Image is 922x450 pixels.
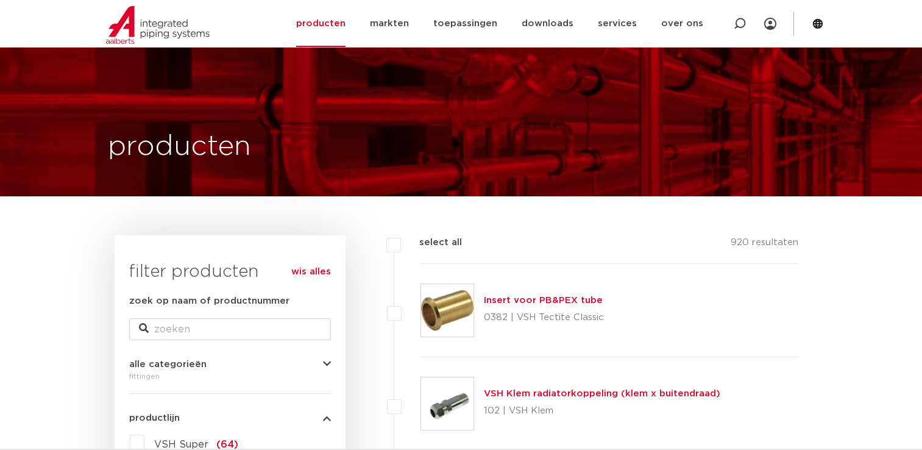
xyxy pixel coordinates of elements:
[484,389,720,398] a: VSH Klem radiatorkoppeling (klem x buitendraad)
[731,235,798,254] p: 920 resultaten
[129,260,331,284] h3: filter producten
[129,360,331,369] button: alle categorieën
[129,294,289,309] label: zoek op naam of productnummer
[216,440,238,449] span: (64)
[421,377,473,430] img: Thumbnail for VSH Klem radiatorkoppeling (klem x buitendraad)
[129,369,331,384] div: fittingen
[129,318,331,340] input: zoeken
[401,235,462,250] label: select all
[484,296,603,305] a: Insert voor PB&PEX tube
[129,413,331,423] button: productlijn
[129,360,207,369] span: alle categorieën
[154,440,208,449] span: VSH Super
[484,308,604,327] p: 0382 | VSH Tectite Classic
[291,265,331,279] a: wis alles
[484,401,720,421] p: 102 | VSH Klem
[129,413,180,423] span: productlijn
[108,127,251,166] h1: producten
[421,284,473,337] img: Thumbnail for Insert voor PB&PEX tube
